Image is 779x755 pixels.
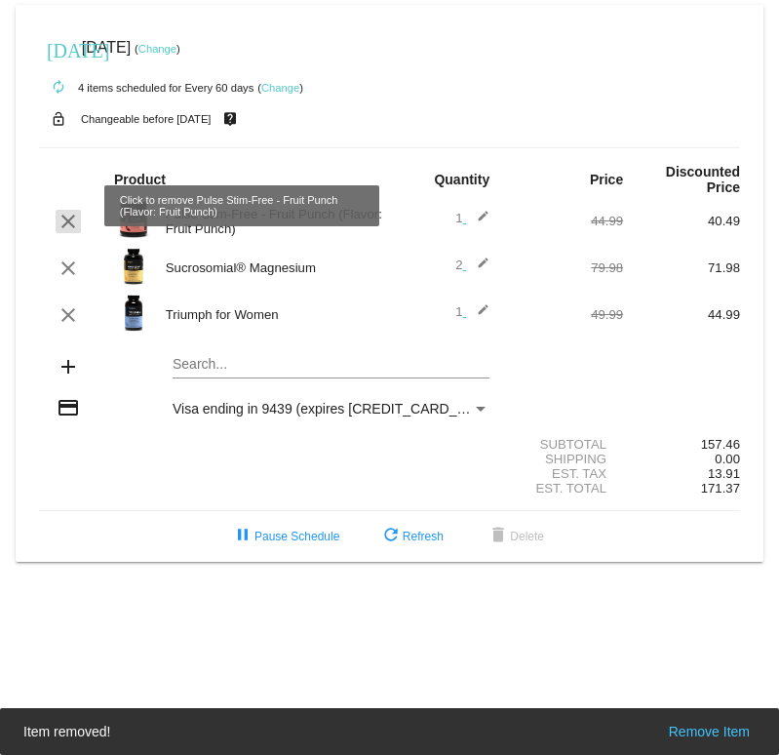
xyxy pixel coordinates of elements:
a: Change [261,82,299,94]
button: Remove Item [663,722,756,741]
mat-select: Payment Method [173,401,489,417]
div: Pulse Stim-Free - Fruit Punch (Flavor: Fruit Punch) [156,207,390,236]
div: 71.98 [623,260,740,275]
span: 0.00 [715,452,740,466]
span: Visa ending in 9439 (expires [CREDIT_CARD_DATA]) [173,401,499,417]
strong: Discounted Price [666,164,740,195]
div: Est. Total [506,481,623,496]
mat-icon: add [57,355,80,378]
mat-icon: clear [57,257,80,280]
mat-icon: live_help [218,106,242,132]
div: 79.98 [506,260,623,275]
mat-icon: lock_open [47,106,70,132]
span: Pause Schedule [231,530,339,543]
div: Est. Tax [506,466,623,481]
a: Change [138,43,176,55]
mat-icon: refresh [379,525,403,548]
strong: Quantity [434,172,489,187]
mat-icon: edit [466,210,489,233]
span: 171.37 [701,481,740,496]
div: Sucrosomial® Magnesium [156,260,390,275]
img: magnesium-carousel-1.png [114,247,153,286]
strong: Price [590,172,623,187]
span: 2 [455,258,489,272]
img: PulseSF-20S-Fruit-Punch-Transp.png [114,200,153,239]
div: 44.99 [623,307,740,322]
div: 49.99 [506,307,623,322]
mat-icon: pause [231,525,254,548]
mat-icon: delete [487,525,510,548]
mat-icon: credit_card [57,396,80,419]
simple-snack-bar: Item removed! [23,722,756,741]
mat-icon: [DATE] [47,37,70,60]
span: 1 [455,304,489,319]
span: Refresh [379,530,444,543]
div: Subtotal [506,437,623,452]
button: Pause Schedule [215,519,355,554]
small: 4 items scheduled for Every 60 days [39,82,253,94]
mat-icon: clear [57,303,80,327]
strong: Product [114,172,166,187]
span: Delete [487,530,544,543]
small: ( ) [135,43,180,55]
span: 1 [455,211,489,225]
div: 44.99 [506,214,623,228]
div: 40.49 [623,214,740,228]
mat-icon: edit [466,257,489,280]
button: Delete [471,519,560,554]
span: 13.91 [708,466,740,481]
small: ( ) [257,82,303,94]
button: Refresh [364,519,459,554]
mat-icon: autorenew [47,76,70,99]
mat-icon: clear [57,210,80,233]
img: updated-4.8-triumph-female.png [114,294,153,333]
input: Search... [173,357,489,373]
small: Changeable before [DATE] [81,113,212,125]
div: Shipping [506,452,623,466]
div: 157.46 [623,437,740,452]
div: Triumph for Women [156,307,390,322]
mat-icon: edit [466,303,489,327]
